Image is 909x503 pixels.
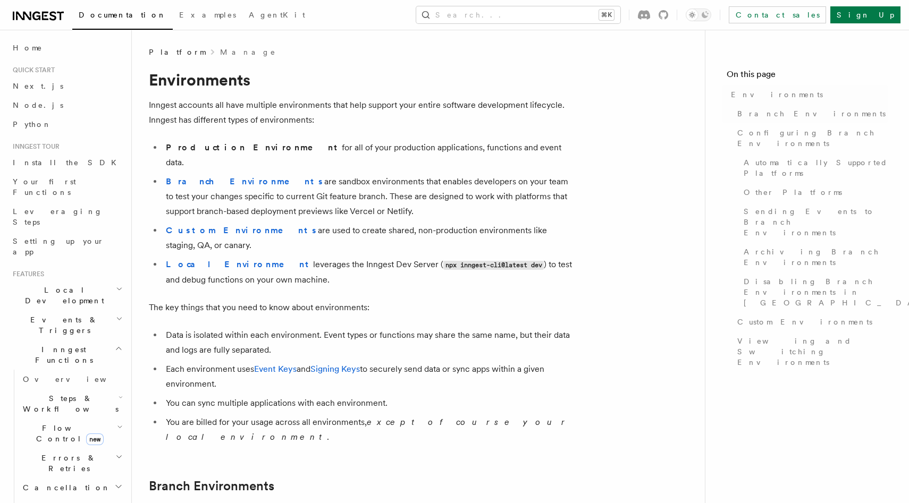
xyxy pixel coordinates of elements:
[166,225,318,235] a: Custom Environments
[13,101,63,109] span: Node.js
[166,417,569,442] em: except of course your local environment
[599,10,614,20] kbd: ⌘K
[9,340,125,370] button: Inngest Functions
[737,108,886,119] span: Branch Environments
[179,11,236,19] span: Examples
[163,257,574,287] li: leverages the Inngest Dev Server ( ) to test and debug functions on your own machine.
[149,70,574,89] h1: Environments
[72,3,173,30] a: Documentation
[9,153,125,172] a: Install the SDK
[9,270,44,278] span: Features
[86,433,104,445] span: new
[149,300,574,315] p: The key things that you need to know about environments:
[9,344,115,365] span: Inngest Functions
[733,104,888,123] a: Branch Environments
[744,187,842,198] span: Other Platforms
[739,202,888,242] a: Sending Events to Branch Environments
[739,272,888,312] a: Disabling Branch Environments in [GEOGRAPHIC_DATA]
[9,38,125,57] a: Home
[166,142,342,152] strong: Production Environment
[13,42,43,53] span: Home
[19,482,111,493] span: Cancellation
[729,6,826,23] a: Contact sales
[739,153,888,183] a: Automatically Supported Platforms
[166,176,324,186] a: Branch Environments
[13,158,123,167] span: Install the SDK
[220,47,276,57] a: Manage
[19,389,125,419] button: Steps & Workflows
[9,202,125,232] a: Leveraging Steps
[13,120,52,129] span: Python
[9,314,116,336] span: Events & Triggers
[727,68,888,85] h4: On this page
[416,6,620,23] button: Search...⌘K
[731,89,823,100] span: Environments
[19,448,125,478] button: Errors & Retries
[254,364,297,374] a: Event Keys
[727,85,888,104] a: Environments
[9,115,125,134] a: Python
[9,280,125,310] button: Local Development
[166,259,313,269] a: Local Environment
[242,3,312,29] a: AgentKit
[163,396,574,411] li: You can sync multiple applications with each environment.
[163,223,574,253] li: are used to create shared, non-production environments like staging, QA, or canary.
[737,317,872,327] span: Custom Environments
[744,246,888,268] span: Archiving Branch Environments
[737,336,888,368] span: Viewing and Switching Environments
[149,98,574,127] p: Inngest accounts all have multiple environments that help support your entire software developmen...
[173,3,242,29] a: Examples
[744,157,888,178] span: Automatically Supported Platforms
[310,364,360,374] a: Signing Keys
[163,140,574,170] li: for all of your production applications, functions and event data.
[9,76,125,96] a: Next.js
[9,142,60,151] span: Inngest tour
[23,375,132,383] span: Overview
[9,66,55,74] span: Quick start
[19,370,125,389] a: Overview
[19,419,125,448] button: Flow Controlnew
[686,8,711,21] button: Toggle dark mode
[149,47,205,57] span: Platform
[19,393,119,414] span: Steps & Workflows
[19,453,115,474] span: Errors & Retries
[744,206,888,238] span: Sending Events to Branch Environments
[9,172,125,202] a: Your first Functions
[13,237,104,256] span: Setting up your app
[830,6,900,23] a: Sign Up
[9,285,116,306] span: Local Development
[163,415,574,445] li: You are billed for your usage across all environments, .
[163,328,574,357] li: Data is isolated within each environment. Event types or functions may share the same name, but t...
[13,177,76,197] span: Your first Functions
[79,11,166,19] span: Documentation
[739,242,888,272] a: Archiving Branch Environments
[9,310,125,340] button: Events & Triggers
[733,331,888,372] a: Viewing and Switching Environments
[13,82,63,90] span: Next.js
[19,478,125,497] button: Cancellation
[737,127,888,149] span: Configuring Branch Environments
[249,11,305,19] span: AgentKit
[739,183,888,202] a: Other Platforms
[9,96,125,115] a: Node.js
[13,207,103,226] span: Leveraging Steps
[163,362,574,391] li: Each environment uses and to securely send data or sync apps within a given environment.
[733,312,888,331] a: Custom Environments
[733,123,888,153] a: Configuring Branch Environments
[163,174,574,219] li: are sandbox environments that enables developers on your team to test your changes specific to cu...
[149,479,274,493] a: Branch Environments
[19,423,117,444] span: Flow Control
[443,261,544,270] code: npx inngest-cli@latest dev
[9,232,125,261] a: Setting up your app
